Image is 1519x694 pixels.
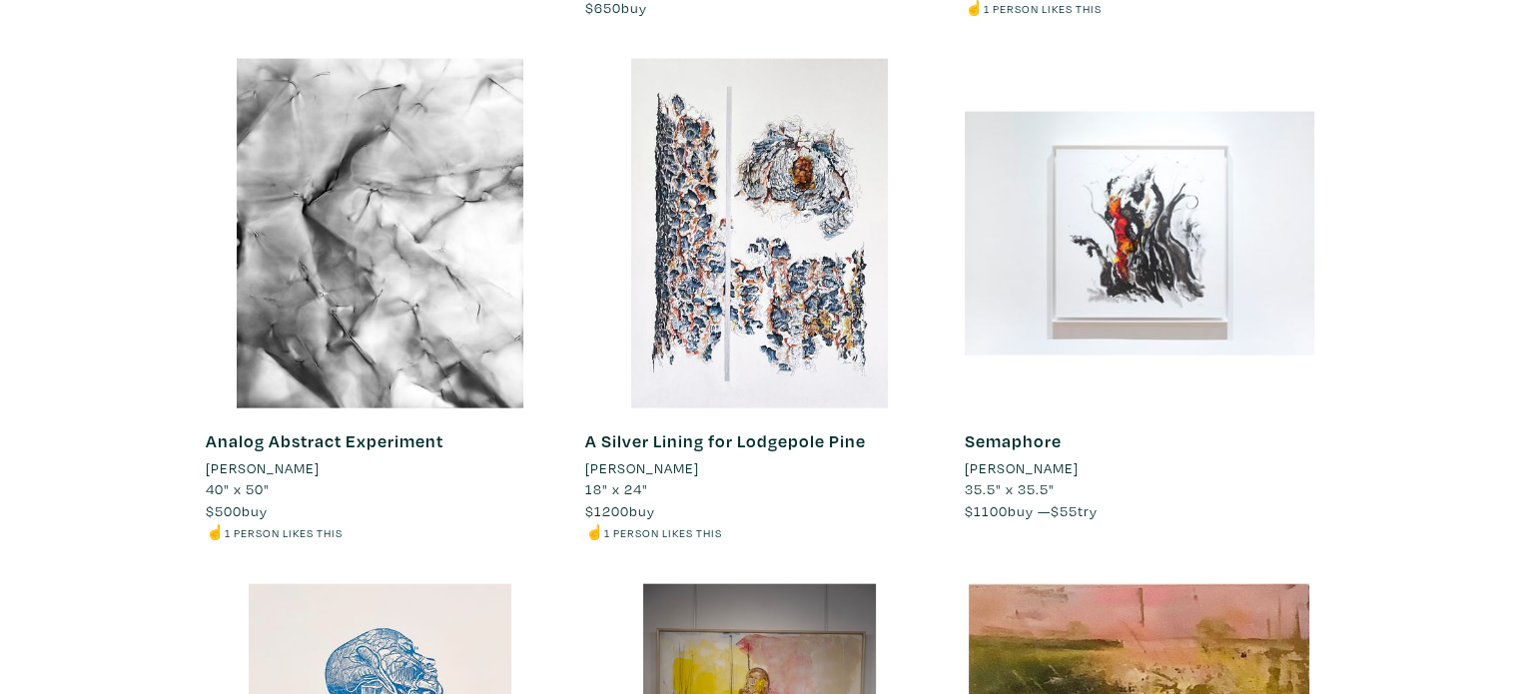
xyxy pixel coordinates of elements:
[965,479,1055,498] span: 35.5" x 35.5"
[965,501,1098,520] span: buy — try
[206,457,555,479] a: [PERSON_NAME]
[965,429,1062,452] a: Semaphore
[585,501,629,520] span: $1200
[206,521,555,543] li: ☝️
[965,501,1008,520] span: $1100
[585,457,699,479] li: [PERSON_NAME]
[585,457,935,479] a: [PERSON_NAME]
[225,525,343,540] small: 1 person likes this
[965,457,1314,479] a: [PERSON_NAME]
[206,501,268,520] span: buy
[965,457,1079,479] li: [PERSON_NAME]
[206,501,242,520] span: $500
[585,479,648,498] span: 18" x 24"
[585,429,866,452] a: A Silver Lining for Lodgepole Pine
[206,457,320,479] li: [PERSON_NAME]
[1051,501,1078,520] span: $55
[984,1,1102,16] small: 1 person likes this
[585,521,935,543] li: ☝️
[206,429,443,452] a: Analog Abstract Experiment
[206,479,270,498] span: 40" x 50"
[585,501,655,520] span: buy
[604,525,722,540] small: 1 person likes this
